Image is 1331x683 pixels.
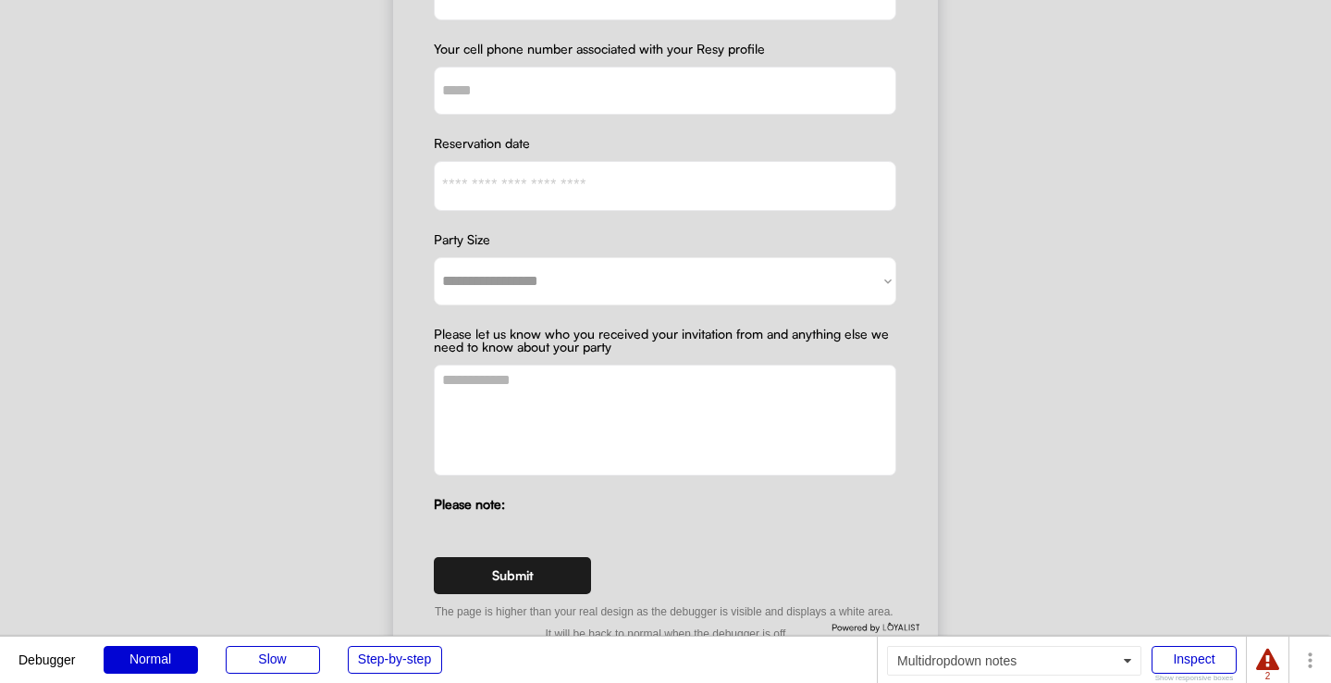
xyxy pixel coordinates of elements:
[1152,646,1237,674] div: Inspect
[434,328,896,354] div: Please let us know who you received your invitation from and anything else we need to know about ...
[348,646,442,674] div: Step-by-step
[434,498,896,511] div: Please note:
[1152,675,1237,682] div: Show responsive boxes
[434,43,896,56] div: Your cell phone number associated with your Resy profile
[887,646,1141,676] div: Multidropdown notes
[18,637,76,666] div: Debugger
[226,646,320,674] div: Slow
[434,137,896,150] div: Reservation date
[1256,672,1279,681] div: 2
[434,233,896,246] div: Party Size
[104,646,198,674] div: Normal
[832,618,919,637] img: Group%2048096278.svg
[492,569,534,582] div: Submit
